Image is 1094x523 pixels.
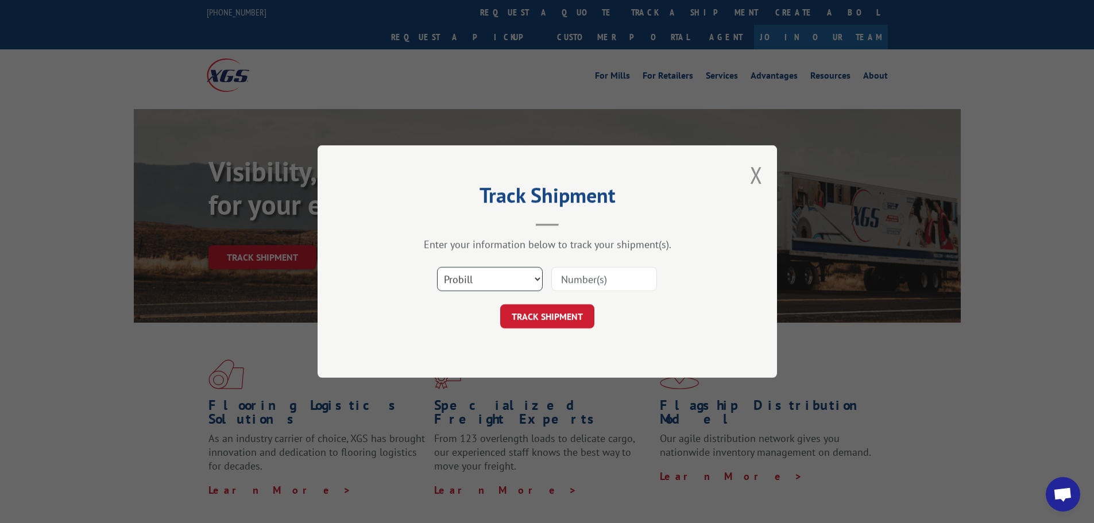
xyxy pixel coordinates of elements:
input: Number(s) [551,267,657,291]
div: Open chat [1046,477,1080,512]
div: Enter your information below to track your shipment(s). [375,238,720,251]
button: TRACK SHIPMENT [500,304,594,328]
h2: Track Shipment [375,187,720,209]
button: Close modal [750,160,763,190]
